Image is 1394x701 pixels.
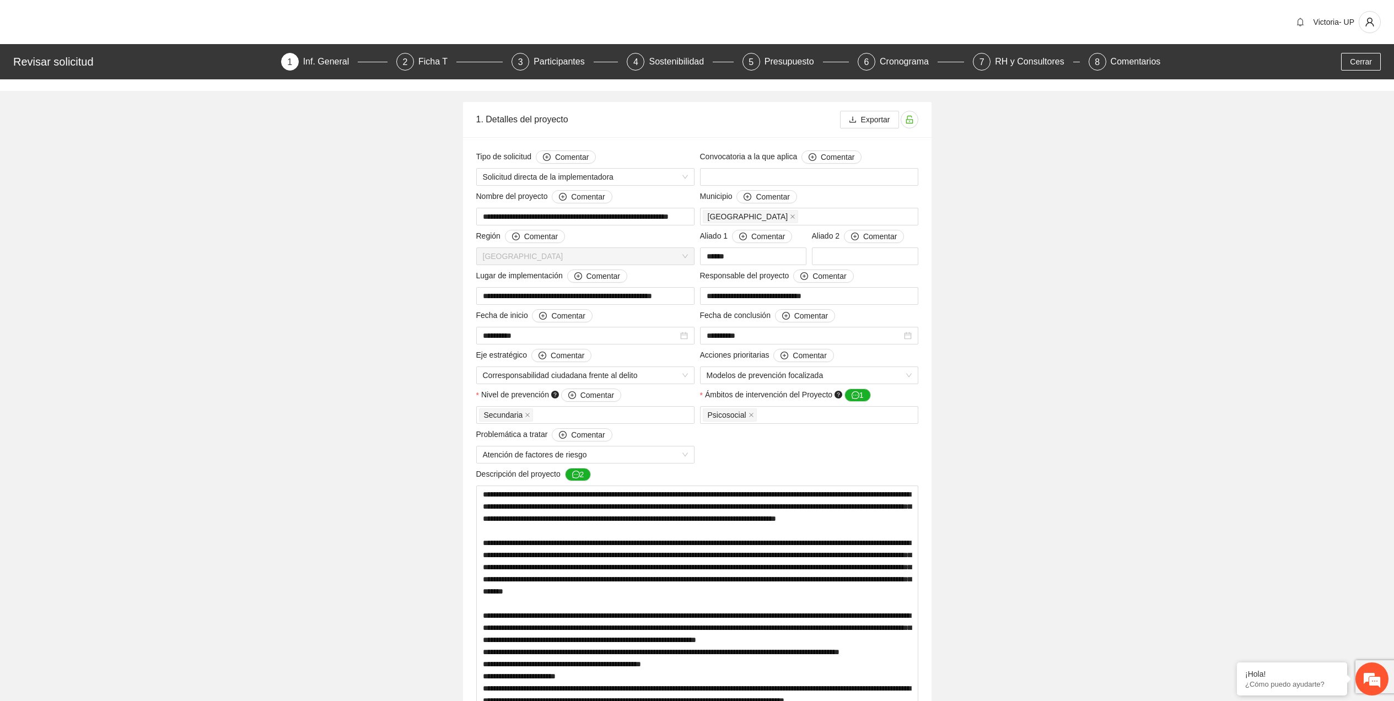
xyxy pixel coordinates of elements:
[801,150,862,164] button: Convocatoria a la que aplica
[551,349,584,362] span: Comentar
[568,391,576,400] span: plus-circle
[552,428,612,441] button: Problemática a tratar
[505,230,565,243] button: Región
[481,389,621,402] span: Nivel de prevención
[396,53,503,71] div: 2Ficha T
[1314,18,1354,26] span: Victoria- UP
[476,230,566,243] span: Región
[864,57,869,67] span: 6
[483,248,688,265] span: Chihuahua
[476,150,596,164] span: Tipo de solicitud
[700,190,797,203] span: Municipio
[555,151,589,163] span: Comentar
[1341,53,1381,71] button: Cerrar
[849,116,857,125] span: download
[418,53,456,71] div: Ficha T
[1359,11,1381,33] button: user
[744,193,751,202] span: plus-circle
[1089,53,1161,71] div: 8Comentarios
[809,153,816,162] span: plus-circle
[708,211,788,223] span: [GEOGRAPHIC_DATA]
[703,210,799,223] span: Chihuahua
[840,111,899,128] button: downloadExportar
[1350,56,1372,68] span: Cerrar
[1359,17,1380,27] span: user
[13,53,275,71] div: Revisar solicitud
[536,150,596,164] button: Tipo de solicitud
[707,367,912,384] span: Modelos de prevención focalizada
[703,408,757,422] span: Psicosocial
[476,349,592,362] span: Eje estratégico
[749,57,753,67] span: 5
[572,471,580,479] span: message
[708,409,746,421] span: Psicosocial
[543,153,551,162] span: plus-circle
[901,115,918,124] span: unlock
[551,391,559,398] span: question-circle
[512,233,520,241] span: plus-circle
[633,57,638,67] span: 4
[781,352,788,360] span: plus-circle
[736,190,796,203] button: Municipio
[476,468,591,481] span: Descripción del proyecto
[732,230,792,243] button: Aliado 1
[627,53,733,71] div: 4Sostenibilidad
[476,309,593,322] span: Fecha de inicio
[700,230,793,243] span: Aliado 1
[476,428,612,441] span: Problemática a tratar
[765,53,823,71] div: Presupuesto
[851,233,859,241] span: plus-circle
[649,53,713,71] div: Sostenibilidad
[476,269,627,283] span: Lugar de implementación
[700,269,854,283] span: Responsable del proyecto
[1111,53,1161,71] div: Comentarios
[532,309,592,322] button: Fecha de inicio
[483,367,688,384] span: Corresponsabilidad ciudadana frente al delito
[793,349,826,362] span: Comentar
[567,269,627,283] button: Lugar de implementación
[800,272,808,281] span: plus-circle
[793,269,853,283] button: Responsable del proyecto
[565,468,591,481] button: Descripción del proyecto
[484,409,523,421] span: Secundaria
[739,233,747,241] span: plus-circle
[539,312,547,321] span: plus-circle
[749,412,754,418] span: close
[756,191,789,203] span: Comentar
[287,57,292,67] span: 1
[580,389,614,401] span: Comentar
[1292,18,1309,26] span: bell
[835,391,842,398] span: question-circle
[794,310,828,322] span: Comentar
[858,53,964,71] div: 6Cronograma
[479,408,534,422] span: Secundaria
[483,446,688,463] span: Atención de factores de riesgo
[476,104,840,135] div: 1. Detalles del proyecto
[571,429,605,441] span: Comentar
[559,193,567,202] span: plus-circle
[901,111,918,128] button: unlock
[844,230,904,243] button: Aliado 2
[812,230,905,243] span: Aliado 2
[773,349,833,362] button: Acciones prioritarias
[531,349,591,362] button: Eje estratégico
[559,431,567,440] span: plus-circle
[518,57,523,67] span: 3
[700,309,836,322] span: Fecha de conclusión
[1245,670,1339,678] div: ¡Hola!
[402,57,407,67] span: 2
[700,150,862,164] span: Convocatoria a la que aplica
[844,389,871,402] button: Ámbitos de intervención del Proyecto question-circle
[1291,13,1309,31] button: bell
[700,349,834,362] span: Acciones prioritarias
[524,230,558,242] span: Comentar
[525,412,530,418] span: close
[561,389,621,402] button: Nivel de prevención question-circle
[571,191,605,203] span: Comentar
[782,312,790,321] span: plus-circle
[512,53,618,71] div: 3Participantes
[979,57,984,67] span: 7
[1095,57,1100,67] span: 8
[863,230,897,242] span: Comentar
[852,391,859,400] span: message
